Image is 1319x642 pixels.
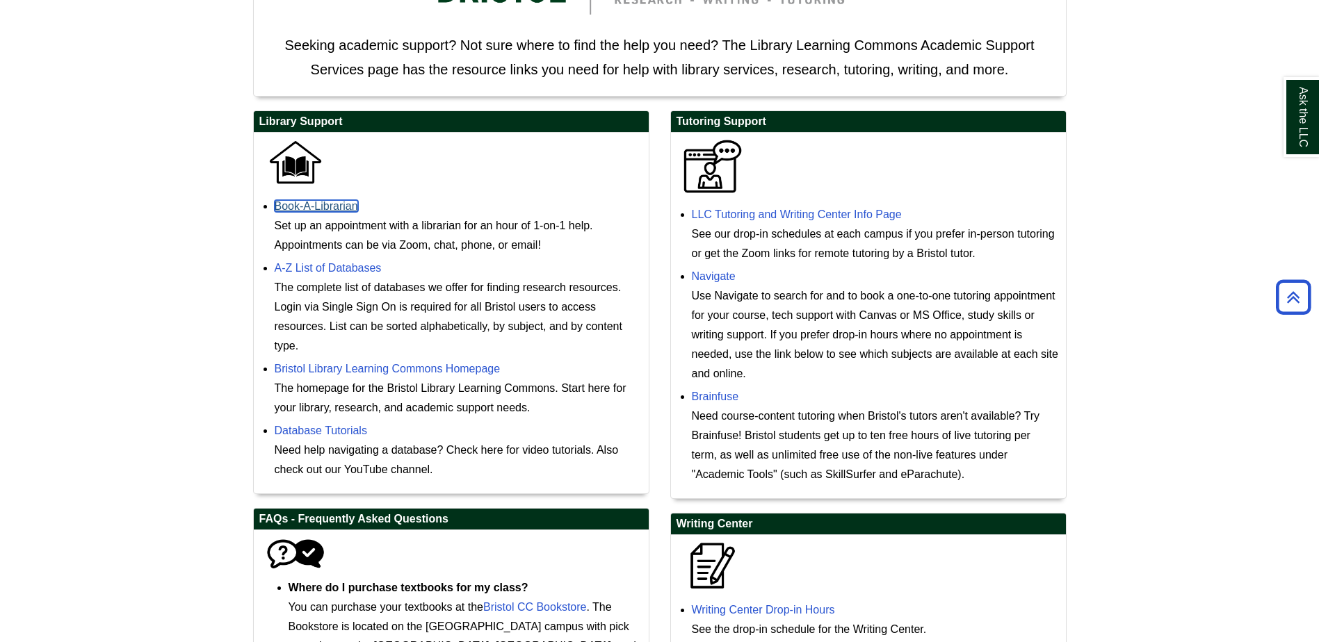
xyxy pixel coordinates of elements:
a: Database Tutorials [275,425,367,436]
div: Set up an appointment with a librarian for an hour of 1-on-1 help. Appointments can be via Zoom, ... [275,216,642,255]
a: Brainfuse [692,390,739,402]
div: Use Navigate to search for and to book a one-to-one tutoring appointment for your course, tech su... [692,286,1059,384]
div: See the drop-in schedule for the Writing Center. [692,620,1059,639]
a: Navigate [692,270,736,282]
a: Book-A-Librarian [275,200,358,212]
div: Need course-content tutoring when Bristol's tutors aren't available? Try Brainfuse! Bristol stude... [692,406,1059,484]
div: See our drop-in schedules at each campus if you prefer in-person tutoring or get the Zoom links f... [692,224,1059,263]
span: Seeking academic support? Not sure where to find the help you need? The Library Learning Commons ... [284,38,1034,77]
h2: Tutoring Support [671,111,1066,133]
a: Bristol CC Bookstore [483,601,587,613]
a: A-Z List of Databases [275,262,382,274]
a: Writing Center Drop-in Hours [692,604,835,616]
h2: Writing Center [671,513,1066,535]
div: The complete list of databases we offer for finding research resources. Login via Single Sign On ... [275,278,642,356]
h2: Library Support [254,111,649,133]
strong: Where do I purchase textbooks for my class? [289,582,528,593]
a: Bristol Library Learning Commons Homepage [275,363,501,374]
a: Back to Top [1271,288,1316,306]
a: LLC Tutoring and Writing Center Info Page [692,208,902,220]
div: Need help navigating a database? Check here for video tutorials. Also check out our YouTube channel. [275,441,642,479]
div: The homepage for the Bristol Library Learning Commons. Start here for your library, research, and... [275,379,642,418]
h2: FAQs - Frequently Asked Questions [254,509,649,530]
